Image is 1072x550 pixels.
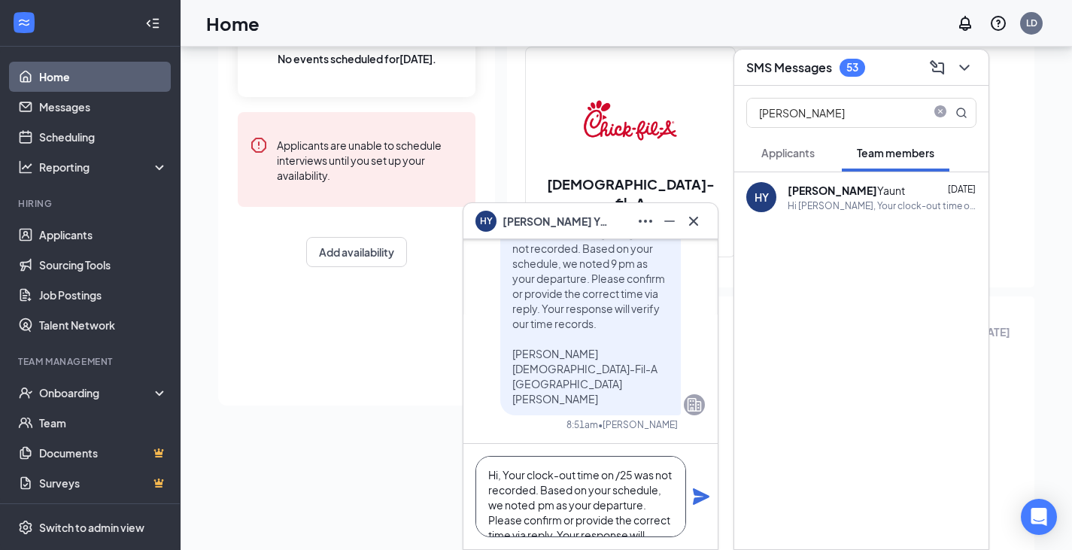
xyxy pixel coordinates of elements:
span: No events scheduled for [DATE] . [278,50,436,67]
h3: SMS Messages [746,59,832,76]
a: Applicants [39,220,168,250]
a: Sourcing Tools [39,250,168,280]
div: Reporting [39,160,169,175]
div: Yaunt [788,183,905,198]
svg: Plane [692,488,710,506]
span: Team members [857,146,934,160]
svg: Settings [18,520,33,535]
a: Job Postings [39,280,168,310]
svg: Company [685,396,703,414]
a: DocumentsCrown [39,438,168,468]
button: ComposeMessage [925,56,949,80]
input: Search team member [747,99,925,127]
a: Messages [39,92,168,122]
div: 8:51am [566,418,598,431]
div: Team Management [18,355,165,368]
svg: ComposeMessage [928,59,946,77]
svg: MagnifyingGlass [955,107,967,119]
div: Onboarding [39,385,155,400]
a: Home [39,62,168,92]
a: Team [39,408,168,438]
button: Ellipses [633,209,657,233]
textarea: Hi, Your clock-out time on /25 was not recorded. Based on your schedule, we noted pm as your depa... [475,456,686,537]
button: Minimize [657,209,682,233]
span: Applicants [761,146,815,160]
span: [PERSON_NAME] Yaunt [503,213,608,229]
svg: Error [250,136,268,154]
span: • [PERSON_NAME] [598,418,678,431]
div: 53 [846,61,858,74]
svg: Ellipses [636,212,654,230]
svg: Collapse [145,16,160,31]
h2: [DEMOGRAPHIC_DATA]-fil-A [526,175,735,212]
span: close-circle [931,105,949,117]
div: Applicants are unable to schedule interviews until you set up your availability. [277,136,463,183]
span: [DATE] [948,184,976,195]
button: Cross [682,209,706,233]
a: Scheduling [39,122,168,152]
b: [PERSON_NAME] [788,184,877,197]
div: HY [755,190,769,205]
svg: UserCheck [18,385,33,400]
span: close-circle [931,105,949,120]
span: Hi [PERSON_NAME], Your clock-out time on [DATE] was not recorded. Based on your schedule, we note... [512,211,665,406]
div: Open Intercom Messenger [1021,499,1057,535]
div: Hi [PERSON_NAME], Your clock-out time on [DATE] was not recorded. Based on your schedule, we note... [788,199,976,212]
a: Talent Network [39,310,168,340]
a: SurveysCrown [39,468,168,498]
img: Chick-fil-A [582,72,679,169]
div: Hiring [18,197,165,210]
h1: Home [206,11,260,36]
svg: Cross [685,212,703,230]
svg: WorkstreamLogo [17,15,32,30]
svg: Analysis [18,160,33,175]
svg: ChevronDown [955,59,973,77]
svg: Notifications [956,14,974,32]
div: LD [1026,17,1037,29]
div: Switch to admin view [39,520,144,535]
button: ChevronDown [952,56,976,80]
svg: Minimize [661,212,679,230]
svg: QuestionInfo [989,14,1007,32]
button: Add availability [306,237,407,267]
